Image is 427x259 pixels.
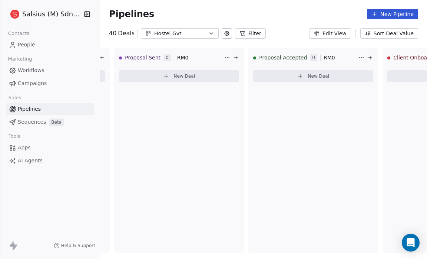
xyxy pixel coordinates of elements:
[18,144,31,152] span: Apps
[177,54,189,61] span: RM 0
[6,103,94,115] a: Pipelines
[367,9,418,19] button: New Pipeline
[173,73,195,79] span: New Deal
[309,28,351,39] button: Edit View
[324,54,335,61] span: RM 0
[6,39,94,51] a: People
[118,29,135,38] span: Deals
[154,30,205,38] div: Hostel Gvt
[5,54,35,65] span: Marketing
[10,10,19,19] img: logo%20salsius.png
[18,80,47,87] span: Campaigns
[6,64,94,77] a: Workflows
[253,48,357,67] div: Proposal Accepted0RM0
[402,234,420,252] div: Open Intercom Messenger
[259,54,307,61] span: Proposal Accepted
[6,77,94,90] a: Campaigns
[125,54,160,61] span: Proposal Sent
[109,9,154,19] span: Pipelines
[18,41,35,49] span: People
[310,54,317,61] span: 0
[6,155,94,167] a: AI Agents
[61,243,95,249] span: Help & Support
[235,28,266,39] button: Filter
[5,28,33,39] span: Contacts
[54,243,95,249] a: Help & Support
[308,73,329,79] span: New Deal
[119,48,223,67] div: Proposal Sent0RM0
[18,105,41,113] span: Pipelines
[5,131,23,142] span: Tools
[22,9,82,19] span: Salsius (M) Sdn Bhd
[360,28,418,39] button: Sort: Deal Value
[6,116,94,128] a: SequencesBeta
[18,67,44,74] span: Workflows
[6,142,94,154] a: Apps
[119,70,239,82] button: New Deal
[109,29,135,38] div: 40
[49,119,64,126] span: Beta
[18,157,43,165] span: AI Agents
[5,92,24,103] span: Sales
[18,118,46,126] span: Sequences
[9,8,79,20] button: Salsius (M) Sdn Bhd
[253,70,373,82] button: New Deal
[163,54,171,61] span: 0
